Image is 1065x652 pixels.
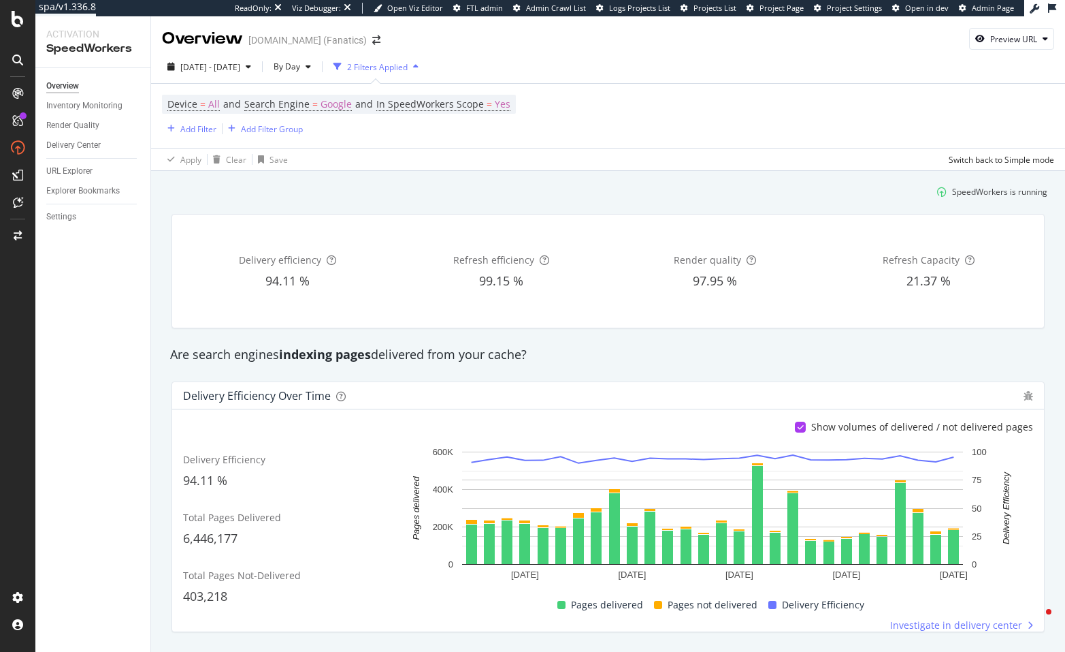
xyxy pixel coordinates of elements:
span: Device [167,97,197,110]
button: Add Filter [162,121,216,137]
div: Show volumes of delivered / not delivered pages [811,420,1033,434]
text: [DATE] [511,570,539,580]
text: [DATE] [940,570,968,580]
span: By Day [268,61,300,72]
div: 2 Filters Applied [347,61,408,73]
div: Explorer Bookmarks [46,184,120,198]
span: Render quality [674,253,741,266]
span: In SpeedWorkers Scope [376,97,484,110]
span: Pages not delivered [668,597,757,613]
a: Render Quality [46,119,141,133]
div: Settings [46,210,76,224]
button: [DATE] - [DATE] [162,56,257,78]
a: Open Viz Editor [374,3,443,14]
div: Are search engines delivered from your cache? [163,346,1053,364]
button: Add Filter Group [223,121,303,137]
text: 200K [433,522,454,532]
button: Switch back to Simple mode [943,149,1054,170]
div: ReadOnly: [235,3,272,14]
div: Save [269,154,288,166]
text: [DATE] [619,570,646,580]
span: Delivery efficiency [239,253,321,266]
div: Add Filter [180,123,216,135]
span: Admin Page [972,3,1014,13]
a: Logs Projects List [596,3,670,14]
text: 75 [972,475,981,485]
text: 0 [972,559,977,570]
span: 94.11 % [183,472,227,488]
span: 94.11 % [265,273,310,289]
span: Open in dev [905,3,949,13]
span: = [200,97,206,110]
span: Delivery Efficiency [183,453,265,466]
div: URL Explorer [46,164,93,178]
span: Open Viz Editor [387,3,443,13]
a: Project Page [747,3,804,14]
span: Project Page [759,3,804,13]
span: Admin Crawl List [526,3,586,13]
a: Overview [46,79,141,93]
a: Explorer Bookmarks [46,184,141,198]
span: FTL admin [466,3,503,13]
span: and [355,97,373,110]
span: Google [321,95,352,114]
svg: A chart. [399,445,1026,586]
span: Pages delivered [571,597,643,613]
text: Pages delivered [411,476,421,540]
button: Preview URL [969,28,1054,50]
div: Render Quality [46,119,99,133]
div: Activation [46,27,140,41]
span: = [312,97,318,110]
div: Inventory Monitoring [46,99,122,113]
span: Logs Projects List [609,3,670,13]
div: [DOMAIN_NAME] (Fanatics) [248,33,367,47]
span: All [208,95,220,114]
a: Settings [46,210,141,224]
span: 21.37 % [906,273,951,289]
button: Apply [162,149,201,170]
span: Delivery Efficiency [782,597,864,613]
span: Total Pages Not-Delivered [183,569,301,582]
div: Add Filter Group [241,123,303,135]
span: Projects List [693,3,736,13]
a: Projects List [681,3,736,14]
a: Investigate in delivery center [890,619,1033,632]
a: Inventory Monitoring [46,99,141,113]
span: Refresh Capacity [883,253,960,266]
div: Overview [162,27,243,50]
span: Yes [495,95,510,114]
div: Clear [226,154,246,166]
div: Viz Debugger: [292,3,341,14]
span: 99.15 % [479,273,523,289]
iframe: Intercom live chat [1019,606,1051,638]
span: and [223,97,241,110]
span: = [487,97,492,110]
text: [DATE] [725,570,753,580]
button: Save [252,149,288,170]
span: Project Settings [827,3,882,13]
a: Open in dev [892,3,949,14]
text: [DATE] [833,570,861,580]
text: 0 [448,559,453,570]
span: Investigate in delivery center [890,619,1022,632]
button: By Day [268,56,316,78]
div: SpeedWorkers [46,41,140,57]
div: Apply [180,154,201,166]
button: 2 Filters Applied [328,56,424,78]
div: bug [1023,391,1033,401]
span: 6,446,177 [183,530,237,546]
span: Refresh efficiency [453,253,534,266]
text: Delivery Efficiency [1001,471,1011,545]
span: Total Pages Delivered [183,511,281,524]
a: FTL admin [453,3,503,14]
div: Switch back to Simple mode [949,154,1054,166]
a: Admin Page [959,3,1014,14]
div: Delivery Efficiency over time [183,389,331,403]
text: 400K [433,484,454,495]
div: SpeedWorkers is running [952,186,1047,198]
a: Project Settings [814,3,882,14]
text: 100 [972,447,987,457]
div: Preview URL [990,33,1037,45]
a: URL Explorer [46,164,141,178]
